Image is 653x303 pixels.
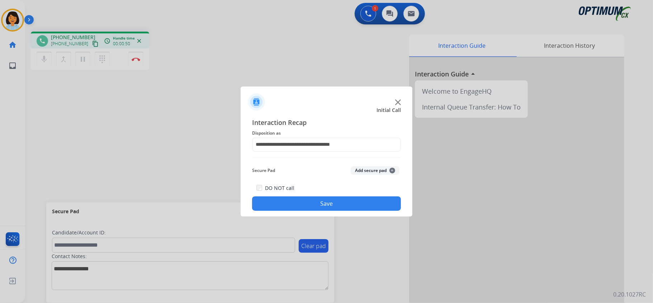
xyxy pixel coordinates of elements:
[351,166,399,175] button: Add secure pad+
[248,93,265,111] img: contactIcon
[252,196,401,211] button: Save
[613,290,646,299] p: 0.20.1027RC
[252,117,401,129] span: Interaction Recap
[252,158,401,158] img: contact-recap-line.svg
[252,129,401,137] span: Disposition as
[265,185,294,192] label: DO NOT call
[252,166,275,175] span: Secure Pad
[389,168,395,173] span: +
[377,107,401,114] span: Initial Call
